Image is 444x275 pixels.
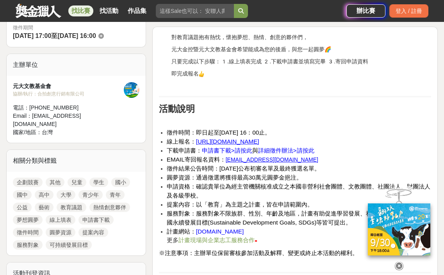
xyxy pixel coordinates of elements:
img: ff197300-f8ee-455f-a0ae-06a3645bc375.jpg [368,203,430,255]
a: 服務對象 [13,240,43,250]
a: 高中 [35,190,53,200]
span: 與 [252,147,258,154]
div: 主辦單位 [7,54,146,76]
a: [DOMAIN_NAME] [196,228,244,235]
a: 找活動 [96,5,121,16]
span: 申請資格：確認貴單位為經主管機關核准成立之本國非營利社會團體、文教團體、社團法人、財團法人及各級學校。 [167,183,430,199]
a: 其他 [46,178,64,187]
a: 圓夢資源 [46,228,75,237]
p: 對教育議題抱有熱忱，懷抱夢想、熱情、創意的夥伴們， [171,33,431,41]
span: 至 [51,32,57,39]
strong: 活動說明 [159,104,195,114]
a: 國小 [111,178,130,187]
a: 夢想圓夢 [13,215,43,225]
div: 登入 / 註冊 [389,4,428,18]
a: 青少年 [78,190,103,200]
a: 線上填表 [46,215,75,225]
a: 學生 [89,178,108,187]
span: [DATE] 17:00 [13,32,51,39]
span: 提案內容：以「教育」為主題之計畫，皆在申請範圍內。 [167,201,313,208]
a: 青年 [106,190,125,200]
a: 找比賽 [68,5,93,16]
span: [DATE] 16:00 [57,32,96,39]
a: 提案內容 [78,228,108,237]
a: 申請書下載>請按此 [202,147,252,154]
a: 計畫現場與企業志工服務合作 [178,237,255,243]
a: 教育議題 [57,203,86,212]
span: 徵件結果公告時間：[DATE]公布初審名單及最終獲選名單。 [167,165,320,172]
div: 協辦/執行： 合拍創意行銷有限公司 [13,90,124,97]
span: 服務對象：服務對象不限族群、性別、年齡及地區，計畫有助促進學習發展、社會適應、共同響應聯合國永續發展目標(Sustainable Development Goals, SDGs)等皆可提出。 [167,210,430,226]
span: 圓夢資源：通過徵選將獲得最高30萬元圓夢金挹注。 [167,174,302,181]
a: 國中 [13,190,32,200]
a: 熱情創意夥伴 [89,203,130,212]
div: 相關分類與標籤 [7,150,146,172]
span: 線上報名： [167,138,196,145]
span: 更多 [167,237,178,243]
a: 藝術 [35,203,53,212]
p: 只要完成以下步驟：1️.線上填表完成 2️.下載申請書並填寫完畢 3️.寄回申請資料 [171,58,431,66]
img: YouTube (頻道) - 維基百科，自由的百科全書 [255,239,258,243]
input: 這樣Sale也可以： 安聯人壽創意銷售法募集 [156,4,234,18]
img: 👍 [199,71,204,77]
p: 元大金控暨元大文教基金會希望能成為您的後盾，與您一起圓夢🌈 [171,45,431,54]
span: EMAIL寄回報名資料： [167,156,226,163]
a: 公益 [13,203,32,212]
a: [EMAIL_ADDRESS][DOMAIN_NAME] [226,156,318,163]
a: 兒童 [68,178,86,187]
span: 徵件時間：即日起至[DATE] 16：00止。 [167,129,271,136]
a: 申請書下載 [78,215,114,225]
div: 元大文教基金會 [13,82,124,90]
span: 徵件期間 [13,25,33,31]
a: 徵件時間 [13,228,43,237]
span: 計畫現場與企業志工服務合作 [178,237,255,243]
a: [URL][DOMAIN_NAME] [196,138,259,145]
p: 即完成報名 [171,70,431,78]
span: ※注意事項：主辦單位保留審核參加活動及解釋、變更或終止本活動的權利。 [159,250,358,256]
a: 辦比賽 [346,4,385,18]
span: 下載申請書： [167,147,202,154]
a: 詳細徵件辦法>請按此 [258,147,314,154]
div: 電話： [PHONE_NUMBER] [13,104,124,112]
span: 計畫網站： [167,228,196,235]
span: 國家/地區： [13,129,42,135]
span: 台灣 [42,129,53,135]
a: 作品集 [125,5,150,16]
a: 可持續發展目標 [46,240,92,250]
a: 企劃競賽 [13,178,43,187]
a: 大學 [57,190,75,200]
div: Email： [EMAIL_ADDRESS][DOMAIN_NAME] [13,112,124,128]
